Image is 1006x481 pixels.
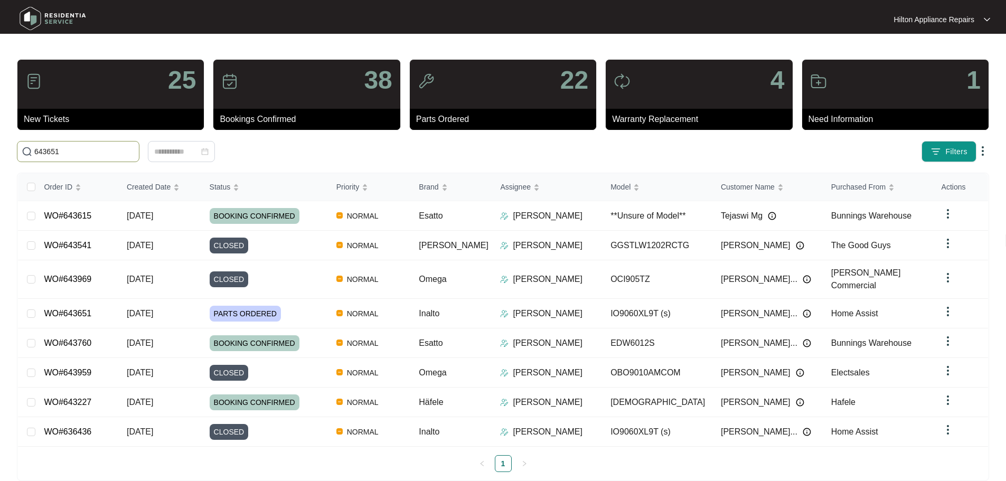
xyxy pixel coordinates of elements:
img: Vercel Logo [336,310,343,316]
a: WO#643651 [44,309,91,318]
span: NORMAL [343,426,383,438]
li: Previous Page [474,455,491,472]
img: Vercel Logo [336,242,343,248]
img: Info icon [796,241,804,250]
p: 25 [168,68,196,93]
p: 1 [966,68,981,93]
span: [PERSON_NAME]... [721,426,797,438]
button: left [474,455,491,472]
img: Assigner Icon [500,275,509,284]
th: Customer Name [712,173,823,201]
span: left [479,460,485,467]
img: Vercel Logo [336,339,343,346]
span: Inalto [419,427,439,436]
span: [DATE] [127,241,153,250]
li: Next Page [516,455,533,472]
a: WO#643541 [44,241,91,250]
span: Assignee [500,181,531,193]
span: Häfele [419,398,443,407]
img: Assigner Icon [500,369,509,377]
a: WO#643969 [44,275,91,284]
span: [PERSON_NAME] [419,241,488,250]
img: Info icon [803,275,811,284]
span: PARTS ORDERED [210,306,281,322]
li: 1 [495,455,512,472]
span: CLOSED [210,365,249,381]
th: Model [602,173,712,201]
span: NORMAL [343,366,383,379]
img: dropdown arrow [942,305,954,318]
span: Home Assist [831,427,878,436]
th: Order ID [35,173,118,201]
img: dropdown arrow [942,423,954,436]
span: [DATE] [127,338,153,347]
span: Electsales [831,368,870,377]
img: dropdown arrow [942,394,954,407]
img: icon [810,73,827,90]
span: Omega [419,275,446,284]
img: Assigner Icon [500,428,509,436]
img: Info icon [796,369,804,377]
span: [PERSON_NAME] Commercial [831,268,901,290]
span: [DATE] [127,211,153,220]
button: right [516,455,533,472]
img: Assigner Icon [500,309,509,318]
th: Status [201,173,328,201]
a: WO#643615 [44,211,91,220]
img: filter icon [930,146,941,157]
img: dropdown arrow [942,271,954,284]
td: EDW6012S [602,328,712,358]
span: Hafele [831,398,855,407]
span: [PERSON_NAME]... [721,273,797,286]
img: Vercel Logo [336,399,343,405]
img: Vercel Logo [336,276,343,282]
img: Vercel Logo [336,428,343,435]
a: 1 [495,456,511,471]
span: Created Date [127,181,171,193]
a: WO#643760 [44,338,91,347]
img: residentia service logo [16,3,90,34]
p: 4 [770,68,785,93]
img: Assigner Icon [500,339,509,347]
td: IO9060XL9T (s) [602,417,712,447]
span: [PERSON_NAME] [721,396,791,409]
span: Bunnings Warehouse [831,211,911,220]
img: Info icon [803,428,811,436]
th: Created Date [118,173,201,201]
span: [DATE] [127,275,153,284]
span: CLOSED [210,238,249,253]
a: WO#643227 [44,398,91,407]
input: Search by Order Id, Assignee Name, Customer Name, Brand and Model [34,146,135,157]
p: [PERSON_NAME] [513,210,582,222]
span: [PERSON_NAME]... [721,307,797,320]
img: icon [418,73,435,90]
p: [PERSON_NAME] [513,366,582,379]
p: [PERSON_NAME] [513,426,582,438]
img: Info icon [803,339,811,347]
span: Brand [419,181,438,193]
th: Priority [328,173,411,201]
span: Filters [945,146,967,157]
th: Actions [933,173,988,201]
span: NORMAL [343,239,383,252]
img: dropdown arrow [942,237,954,250]
p: [PERSON_NAME] [513,396,582,409]
span: Tejaswi Mg [721,210,763,222]
span: Purchased From [831,181,886,193]
p: Need Information [808,113,989,126]
td: GGSTLW1202RCTG [602,231,712,260]
a: WO#636436 [44,427,91,436]
span: CLOSED [210,271,249,287]
span: BOOKING CONFIRMED [210,335,299,351]
img: dropdown arrow [984,17,990,22]
span: [PERSON_NAME] [721,366,791,379]
p: Parts Ordered [416,113,596,126]
th: Assignee [492,173,602,201]
img: dropdown arrow [942,364,954,377]
img: Info icon [796,398,804,407]
p: Bookings Confirmed [220,113,400,126]
th: Purchased From [823,173,933,201]
span: Model [610,181,631,193]
th: Brand [410,173,492,201]
a: WO#643959 [44,368,91,377]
